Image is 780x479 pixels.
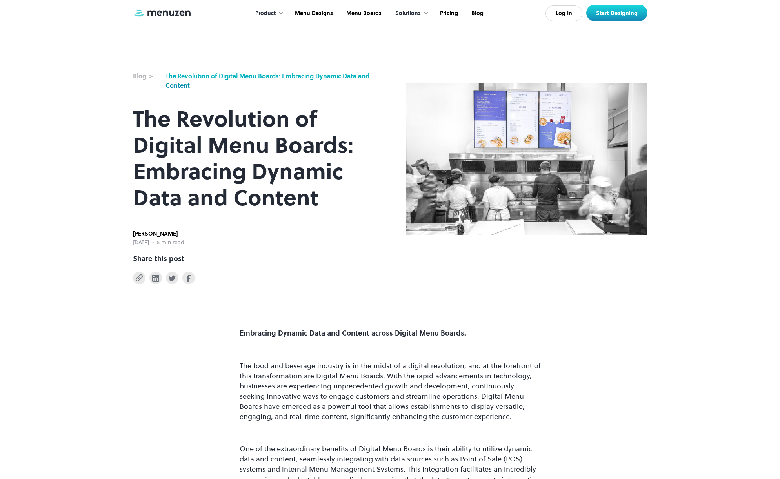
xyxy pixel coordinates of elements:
div: Product [247,1,287,25]
a: Blog > [133,71,162,90]
div: Solutions [395,9,421,18]
div: 5 min read [157,238,184,247]
div: Product [255,9,276,18]
a: Menu Boards [339,1,387,25]
div: Share this post [133,253,184,264]
a: Pricing [433,1,464,25]
div: Solutions [387,1,433,25]
a: Menu Designs [287,1,339,25]
strong: Embracing Dynamic Data and Content across Digital Menu Boards. [240,328,466,338]
a: The Revolution of Digital Menu Boards: Embracing Dynamic Data and Content [165,71,375,90]
div: • [152,238,154,247]
a: Blog [464,1,489,25]
div: [PERSON_NAME] [133,230,184,238]
h1: The Revolution of Digital Menu Boards: Embracing Dynamic Data and Content [133,106,375,211]
div: [DATE] [133,238,149,247]
div: Blog > [133,71,162,81]
p: The food and beverage industry is in the midst of a digital revolution, and at the forefront of t... [240,361,541,422]
a: Start Designing [586,5,647,21]
a: Log In [545,5,582,21]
